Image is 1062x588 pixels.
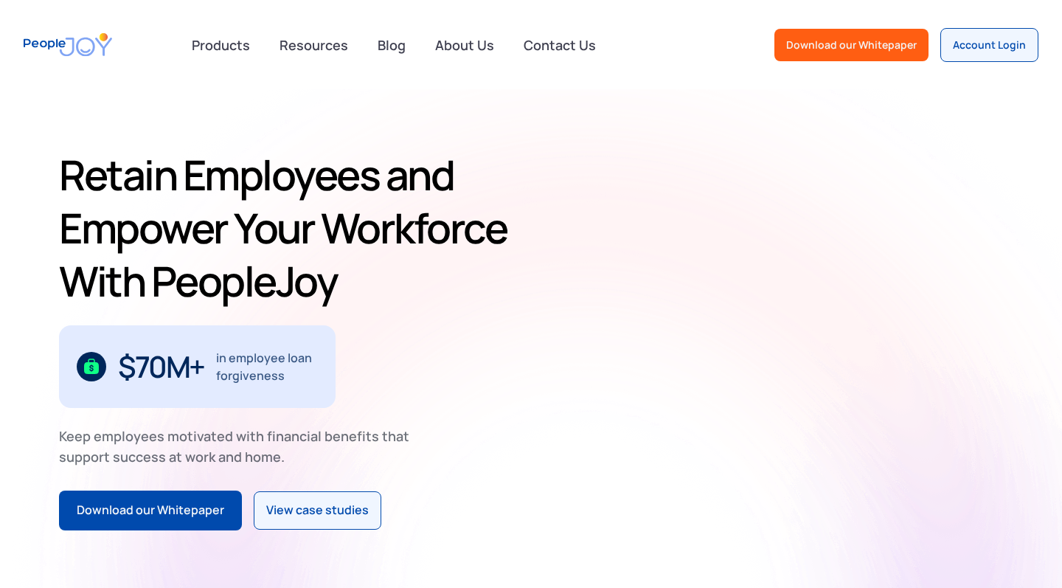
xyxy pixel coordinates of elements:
[786,38,917,52] div: Download our Whitepaper
[118,355,204,378] div: $70M+
[77,501,224,520] div: Download our Whitepaper
[369,29,414,61] a: Blog
[271,29,357,61] a: Resources
[216,349,319,384] div: in employee loan forgiveness
[183,30,259,60] div: Products
[266,501,369,520] div: View case studies
[59,491,242,530] a: Download our Whitepaper
[515,29,605,61] a: Contact Us
[59,426,422,467] div: Keep employees motivated with financial benefits that support success at work and home.
[24,24,112,66] a: home
[426,29,503,61] a: About Us
[59,325,336,408] div: 1 / 3
[953,38,1026,52] div: Account Login
[59,148,525,308] h1: Retain Employees and Empower Your Workforce With PeopleJoy
[254,491,381,530] a: View case studies
[940,28,1038,62] a: Account Login
[774,29,929,61] a: Download our Whitepaper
